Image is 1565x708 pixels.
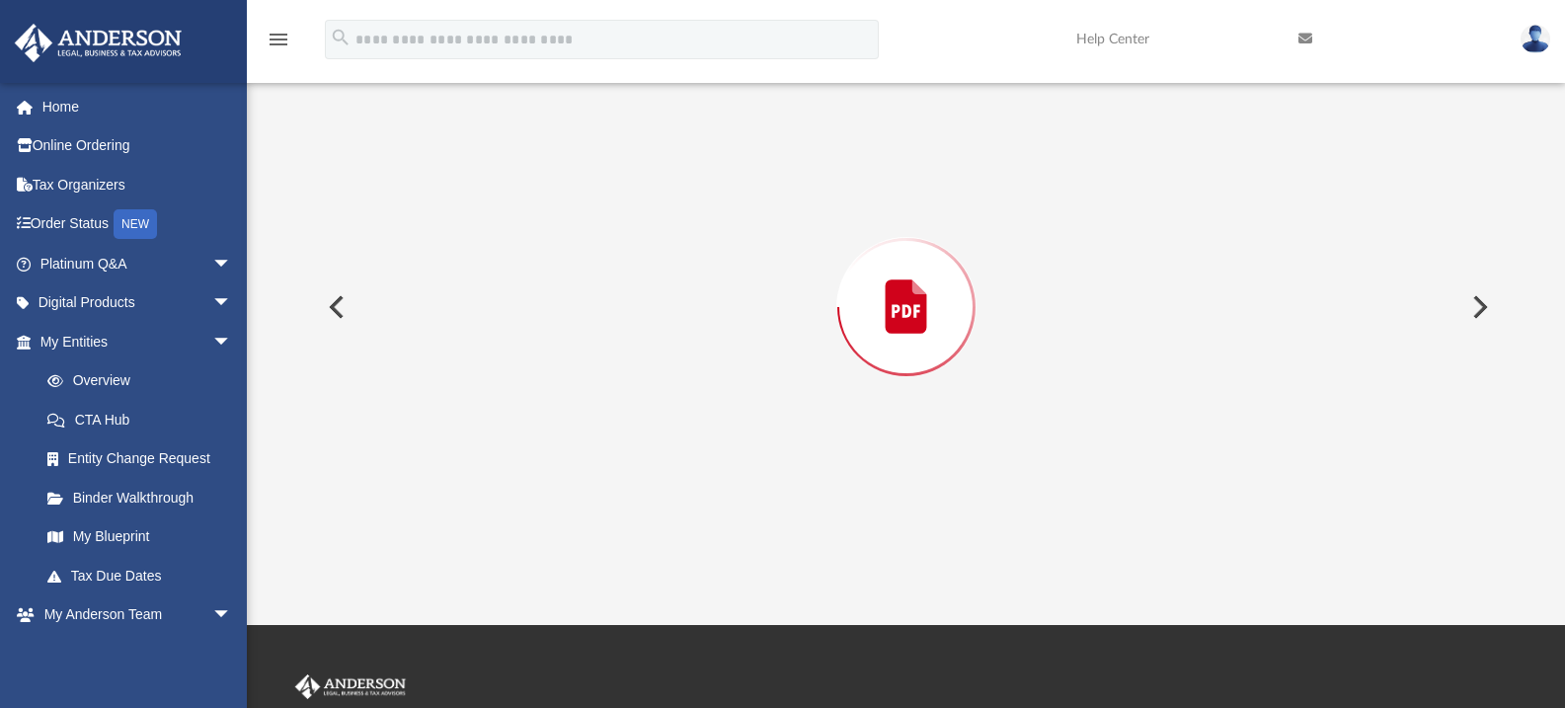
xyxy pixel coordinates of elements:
a: My Entitiesarrow_drop_down [14,322,262,361]
img: Anderson Advisors Platinum Portal [291,674,410,700]
a: menu [267,38,290,51]
a: My Anderson Teamarrow_drop_down [14,595,252,635]
a: Tax Organizers [14,165,262,204]
img: User Pic [1521,25,1550,53]
a: Home [14,87,262,126]
a: Online Ordering [14,126,262,166]
a: Entity Change Request [28,439,262,479]
a: Binder Walkthrough [28,478,262,517]
a: My Anderson Team [28,634,242,673]
i: search [330,27,352,48]
button: Next File [1456,279,1500,335]
a: CTA Hub [28,400,262,439]
a: Order StatusNEW [14,204,262,245]
a: Overview [28,361,262,401]
a: Digital Productsarrow_drop_down [14,283,262,323]
i: menu [267,28,290,51]
span: arrow_drop_down [212,283,252,324]
a: My Blueprint [28,517,252,557]
img: Anderson Advisors Platinum Portal [9,24,188,62]
span: arrow_drop_down [212,322,252,362]
a: Platinum Q&Aarrow_drop_down [14,244,262,283]
div: NEW [114,209,157,239]
a: Tax Due Dates [28,556,262,595]
span: arrow_drop_down [212,244,252,284]
span: arrow_drop_down [212,595,252,636]
button: Previous File [313,279,356,335]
